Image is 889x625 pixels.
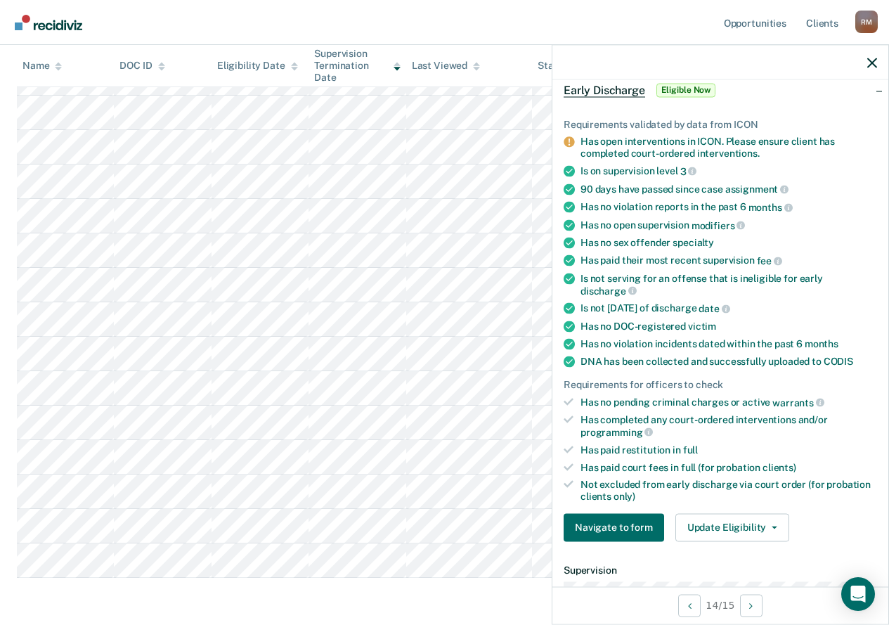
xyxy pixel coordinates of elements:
span: specialty [673,237,714,248]
div: Name [22,60,62,72]
div: Not excluded from early discharge via court order (for probation clients [580,479,877,503]
span: fee [757,255,782,266]
div: 90 days have passed since case [580,183,877,195]
div: Has paid restitution in [580,444,877,456]
div: Has open interventions in ICON. Please ensure client has completed court-ordered interventions. [580,136,877,160]
span: Eligible Now [656,83,716,97]
div: Has no DOC-registered [580,320,877,332]
div: Last Viewed [412,60,480,72]
a: Navigate to form link [564,513,670,541]
span: programming [580,426,653,437]
button: Previous Opportunity [678,594,701,617]
span: Early Discharge [564,83,645,97]
div: Status [538,60,568,72]
dt: Supervision [564,564,877,576]
div: DOC ID [119,60,164,72]
div: DNA has been collected and successfully uploaded to [580,355,877,367]
div: Has no pending criminal charges or active [580,396,877,408]
span: months [748,201,793,212]
div: Open Intercom Messenger [841,577,875,611]
span: assignment [725,183,789,195]
button: Navigate to form [564,513,664,541]
div: Eligibility Date [217,60,298,72]
button: Profile dropdown button [855,11,878,33]
div: Has no open supervision [580,219,877,231]
div: Is not [DATE] of discharge [580,302,877,315]
div: Requirements validated by data from ICON [564,118,877,130]
div: R M [855,11,878,33]
div: Requirements for officers to check [564,378,877,390]
div: Has no violation incidents dated within the past 6 [580,337,877,349]
span: date [699,303,729,314]
div: 14 / 15 [552,586,888,624]
span: modifiers [692,219,746,231]
span: clients) [763,461,796,472]
img: Recidiviz [15,15,82,30]
span: full [683,444,698,455]
span: only) [614,491,635,502]
span: 3 [680,165,697,176]
span: victim [688,320,716,331]
span: discharge [580,285,637,296]
button: Next Opportunity [740,594,763,617]
div: Has completed any court-ordered interventions and/or [580,414,877,438]
button: Update Eligibility [675,513,789,541]
span: months [805,337,838,349]
div: Has no violation reports in the past 6 [580,201,877,214]
div: Has paid court fees in full (for probation [580,461,877,473]
div: Has no sex offender [580,237,877,249]
div: Has paid their most recent supervision [580,254,877,267]
span: CODIS [824,355,853,366]
div: Is on supervision level [580,165,877,177]
div: Supervision Termination Date [314,48,400,83]
div: Is not serving for an offense that is ineligible for early [580,272,877,296]
div: Early DischargeEligible Now [552,67,888,112]
span: warrants [772,397,824,408]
